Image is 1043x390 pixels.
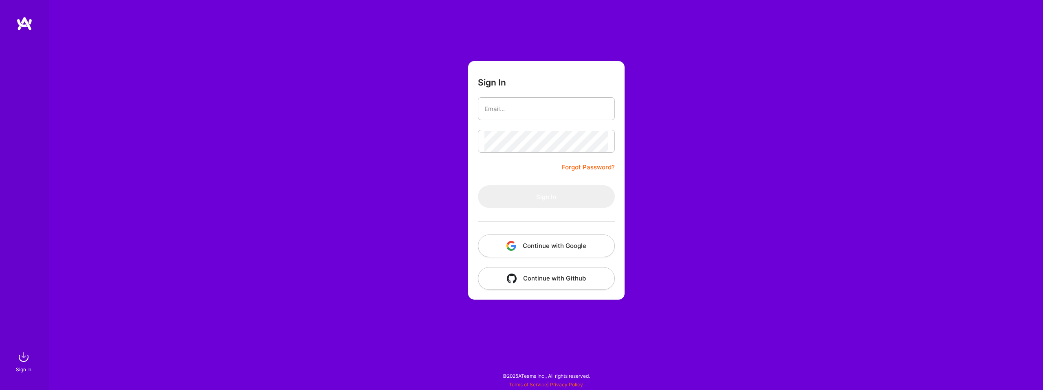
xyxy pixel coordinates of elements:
[484,99,608,119] input: Email...
[16,365,31,374] div: Sign In
[17,349,32,374] a: sign inSign In
[509,381,583,388] span: |
[478,267,615,290] button: Continue with Github
[550,381,583,388] a: Privacy Policy
[478,77,506,88] h3: Sign In
[15,349,32,365] img: sign in
[506,241,516,251] img: icon
[49,366,1043,386] div: © 2025 ATeams Inc., All rights reserved.
[16,16,33,31] img: logo
[478,234,615,257] button: Continue with Google
[478,185,615,208] button: Sign In
[509,381,547,388] a: Terms of Service
[562,162,615,172] a: Forgot Password?
[507,274,517,283] img: icon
